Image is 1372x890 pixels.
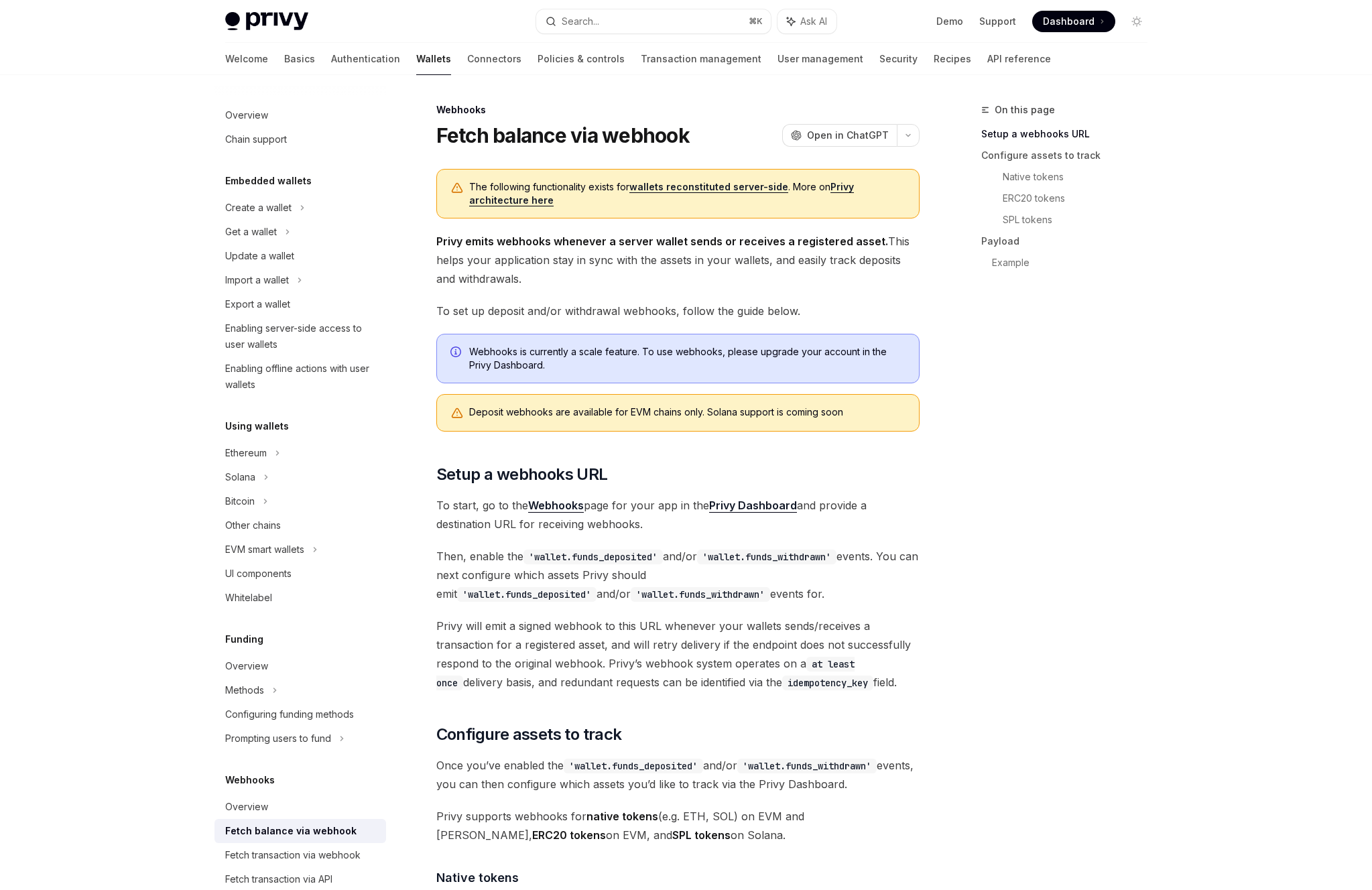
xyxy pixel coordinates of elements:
code: 'wallet.funds_withdrawn' [697,550,836,564]
div: Solana [225,469,255,485]
div: Search... [562,13,599,29]
a: Fetch transaction via webhook [214,843,386,867]
span: The following functionality exists for . More on [469,180,906,207]
code: 'wallet.funds_withdrawn' [737,759,877,773]
a: Enabling offline actions with user wallets [214,357,386,397]
code: idempotency_key [782,676,873,690]
code: 'wallet.funds_deposited' [564,759,703,773]
a: Payload [981,231,1158,252]
svg: Warning [450,182,464,195]
span: Privy will emit a signed webhook to this URL whenever your wallets sends/receives a transaction f... [436,617,920,692]
a: Other chains [214,513,386,537]
button: Open in ChatGPT [782,124,897,147]
span: Webhooks is currently a scale feature. To use webhooks, please upgrade your account in the Privy ... [469,345,906,372]
div: Export a wallet [225,296,290,312]
a: Transaction management [641,43,761,75]
a: Setup a webhooks URL [981,123,1158,145]
a: ERC20 tokens [1003,188,1158,209]
h5: Using wallets [225,418,289,434]
a: Chain support [214,127,386,151]
div: Webhooks [436,103,920,117]
code: 'wallet.funds_withdrawn' [631,587,770,602]
div: Enabling offline actions with user wallets [225,361,378,393]
a: Overview [214,103,386,127]
a: Overview [214,654,386,678]
div: Overview [225,658,268,674]
div: Other chains [225,517,281,533]
h1: Fetch balance via webhook [436,123,690,147]
div: Chain support [225,131,287,147]
a: Basics [284,43,315,75]
div: Fetch balance via webhook [225,823,357,839]
svg: Warning [450,407,464,420]
div: EVM smart wallets [225,542,304,558]
span: Ask AI [800,15,827,28]
span: Dashboard [1043,15,1095,28]
div: Overview [225,107,268,123]
a: User management [777,43,863,75]
a: UI components [214,562,386,586]
div: Overview [225,799,268,815]
svg: Info [450,346,464,360]
a: Support [979,15,1016,28]
a: Authentication [331,43,400,75]
span: To start, go to the page for your app in the and provide a destination URL for receiving webhooks. [436,496,920,533]
strong: SPL tokens [672,828,731,842]
a: Configuring funding methods [214,702,386,726]
div: Get a wallet [225,224,277,240]
code: 'wallet.funds_deposited' [457,587,597,602]
span: Then, enable the and/or events. You can next configure which assets Privy should emit and/or even... [436,547,920,603]
code: 'wallet.funds_deposited' [523,550,663,564]
a: Recipes [934,43,971,75]
a: SPL tokens [1003,209,1158,231]
a: Example [992,252,1158,273]
div: Create a wallet [225,200,292,216]
strong: Webhooks [528,499,584,512]
a: Fetch balance via webhook [214,819,386,843]
div: UI components [225,566,292,582]
h5: Embedded wallets [225,173,312,189]
img: light logo [225,12,308,31]
span: On this page [995,102,1055,118]
div: Deposit webhooks are available for EVM chains only. Solana support is coming soon [469,405,906,420]
a: Configure assets to track [981,145,1158,166]
button: Ask AI [777,9,836,34]
a: Whitelabel [214,586,386,610]
span: Native tokens [436,869,519,887]
a: Demo [936,15,963,28]
a: Update a wallet [214,244,386,268]
a: Overview [214,795,386,819]
div: Whitelabel [225,590,272,606]
button: Toggle dark mode [1126,11,1147,32]
a: Connectors [467,43,521,75]
span: Configure assets to track [436,724,622,745]
div: Import a wallet [225,272,289,288]
strong: ERC20 tokens [532,828,606,842]
div: Prompting users to fund [225,730,331,747]
button: Search...⌘K [536,9,771,34]
strong: Privy emits webhooks whenever a server wallet sends or receives a registered asset. [436,235,888,248]
span: Privy supports webhooks for (e.g. ETH, SOL) on EVM and [PERSON_NAME], on EVM, and on Solana. [436,807,920,844]
span: Open in ChatGPT [807,129,889,142]
div: Update a wallet [225,248,294,264]
a: Webhooks [528,499,584,513]
a: wallets reconstituted server-side [629,181,788,193]
a: Enabling server-side access to user wallets [214,316,386,357]
div: Fetch transaction via webhook [225,847,361,863]
div: Fetch transaction via API [225,871,332,887]
strong: native tokens [586,810,658,823]
div: Ethereum [225,445,267,461]
span: To set up deposit and/or withdrawal webhooks, follow the guide below. [436,302,920,320]
a: Native tokens [1003,166,1158,188]
a: Export a wallet [214,292,386,316]
span: This helps your application stay in sync with the assets in your wallets, and easily track deposi... [436,232,920,288]
span: Once you’ve enabled the and/or events, you can then configure which assets you’d like to track vi... [436,756,920,793]
h5: Funding [225,631,263,647]
a: Wallets [416,43,451,75]
a: API reference [987,43,1051,75]
a: Privy Dashboard [709,499,797,513]
a: Security [879,43,918,75]
a: Welcome [225,43,268,75]
span: ⌘ K [749,16,763,27]
span: Setup a webhooks URL [436,464,608,485]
